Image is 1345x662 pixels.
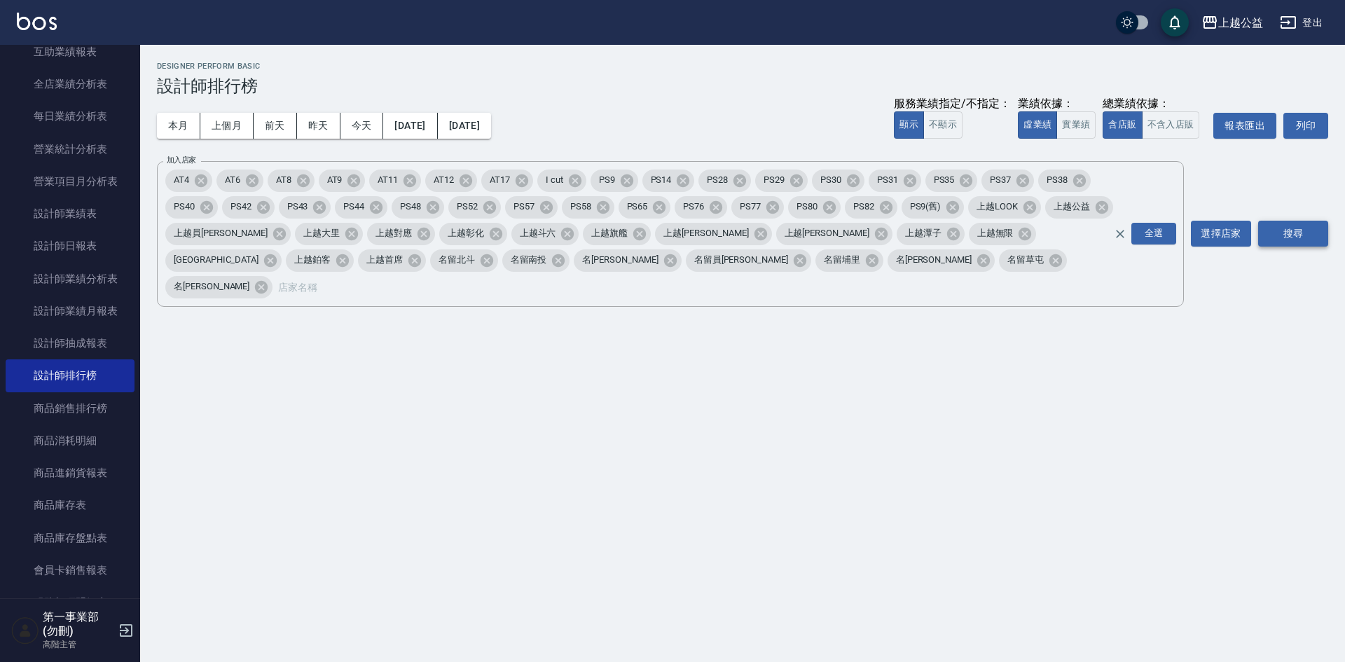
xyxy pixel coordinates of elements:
div: AT8 [268,170,315,192]
span: 名[PERSON_NAME] [165,280,258,294]
button: Open [1129,220,1179,247]
div: AT9 [319,170,366,192]
span: 名留員[PERSON_NAME] [686,253,796,267]
span: 上越鉑客 [286,253,339,267]
div: PS77 [731,196,784,219]
div: 上越公益 [1045,196,1113,219]
div: 上越公益 [1218,14,1263,32]
span: 上越彰化 [439,226,492,240]
span: AT8 [268,173,300,187]
span: AT9 [319,173,351,187]
button: 不含入店販 [1142,111,1200,139]
div: PS29 [755,170,808,192]
a: 設計師日報表 [6,230,134,262]
div: 上越潭子 [897,223,965,245]
button: 實業績 [1056,111,1096,139]
a: 營業統計分析表 [6,133,134,165]
button: 含店販 [1103,111,1142,139]
span: PS77 [731,200,769,214]
div: [GEOGRAPHIC_DATA] [165,249,282,272]
span: 上越無限 [969,226,1022,240]
span: AT12 [425,173,462,187]
span: I cut [537,173,572,187]
button: 昨天 [297,113,340,139]
span: PS58 [562,200,600,214]
div: 上越旗艦 [583,223,651,245]
span: AT17 [481,173,518,187]
button: 虛業績 [1018,111,1057,139]
div: 名留埔里 [815,249,883,272]
span: 上越大里 [295,226,348,240]
span: PS31 [869,173,906,187]
span: PS80 [788,200,826,214]
button: 選擇店家 [1191,221,1251,247]
span: PS44 [335,200,373,214]
a: 全店業績分析表 [6,68,134,100]
div: 名留員[PERSON_NAME] [686,249,811,272]
button: Clear [1110,224,1130,244]
a: 商品消耗明細 [6,425,134,457]
span: PS37 [981,173,1019,187]
span: PS28 [698,173,736,187]
div: PS57 [505,196,558,219]
h3: 設計師排行榜 [157,76,1328,96]
span: AT6 [216,173,249,187]
div: PS82 [845,196,897,219]
div: PS40 [165,196,218,219]
span: PS76 [675,200,712,214]
a: 營業項目月分析表 [6,165,134,198]
a: 設計師業績分析表 [6,263,134,295]
button: save [1161,8,1189,36]
span: PS30 [812,173,850,187]
span: 上越潭子 [897,226,950,240]
div: PS30 [812,170,864,192]
button: [DATE] [383,113,437,139]
input: 店家名稱 [275,275,1138,299]
div: PS35 [925,170,978,192]
label: 加入店家 [167,155,196,165]
button: 登出 [1274,10,1328,36]
div: 上越首席 [358,249,426,272]
div: I cut [537,170,586,192]
span: 上越LOOK [968,200,1026,214]
span: PS65 [619,200,656,214]
div: 全選 [1131,223,1176,244]
button: 上個月 [200,113,254,139]
a: 商品進銷貨報表 [6,457,134,489]
button: 不顯示 [923,111,963,139]
span: PS57 [505,200,543,214]
h2: Designer Perform Basic [157,62,1328,71]
a: 互助業績報表 [6,36,134,68]
a: 設計師排行榜 [6,359,134,392]
a: 報表匯出 [1213,113,1276,139]
span: 上越斗六 [511,226,565,240]
button: 搜尋 [1258,221,1328,247]
span: PS29 [755,173,793,187]
div: AT11 [369,170,421,192]
span: 名留埔里 [815,253,869,267]
a: 每日業績分析表 [6,100,134,132]
div: 上越大里 [295,223,363,245]
div: PS43 [279,196,331,219]
a: 服務扣項明細表 [6,586,134,619]
span: [GEOGRAPHIC_DATA] [165,253,267,267]
button: 今天 [340,113,384,139]
div: AT4 [165,170,212,192]
a: 設計師抽成報表 [6,327,134,359]
div: AT17 [481,170,533,192]
a: 會員卡銷售報表 [6,554,134,586]
button: 上越公益 [1196,8,1269,37]
span: PS48 [392,200,429,214]
div: PS14 [642,170,695,192]
div: 上越員[PERSON_NAME] [165,223,291,245]
div: 名[PERSON_NAME] [888,249,995,272]
a: 設計師業績表 [6,198,134,230]
span: 上越公益 [1045,200,1098,214]
span: PS9(舊) [902,200,950,214]
div: PS65 [619,196,671,219]
span: 上越[PERSON_NAME] [655,226,757,240]
div: 名[PERSON_NAME] [165,276,273,298]
span: PS14 [642,173,680,187]
button: 本月 [157,113,200,139]
div: PS9(舊) [902,196,965,219]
